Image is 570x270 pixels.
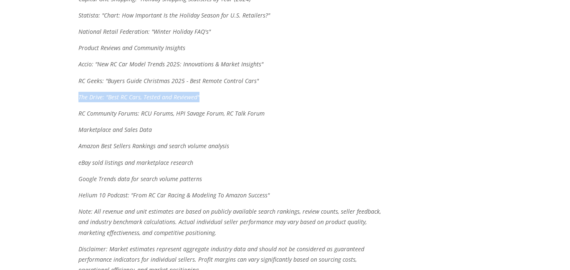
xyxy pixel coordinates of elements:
em: The Drive: "Best RC Cars, Tested and Reviewed" [78,93,199,101]
em: National Retail Federation: "Winter Holiday FAQ's" [78,28,211,35]
em: Google Trends data for search volume patterns [78,175,202,183]
em: Helium 10 Podcast: "From RC Car Racing & Modeling To Amazon Success" [78,191,270,199]
em: eBay sold listings and marketplace research [78,159,193,167]
em: RC Community Forums: RCU Forums, HPI Savage Forum, RC Talk Forum [78,109,265,117]
em: Marketplace and Sales Data [78,126,152,134]
em: Product Reviews and Community Insights [78,44,185,52]
em: Statista: "Chart: How Important Is the Holiday Season for U.S. Retailers?" [78,11,270,19]
em: RC Geeks: "Buyers Guide Christmas 2025 - Best Remote Control Cars" [78,77,259,85]
em: Amazon Best Sellers Rankings and search volume analysis [78,142,229,150]
em: Accio: "New RC Car Model Trends 2025: Innovations & Market Insights" [78,60,263,68]
em: Note: All revenue and unit estimates are based on publicly available search rankings, review coun... [78,207,383,236]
